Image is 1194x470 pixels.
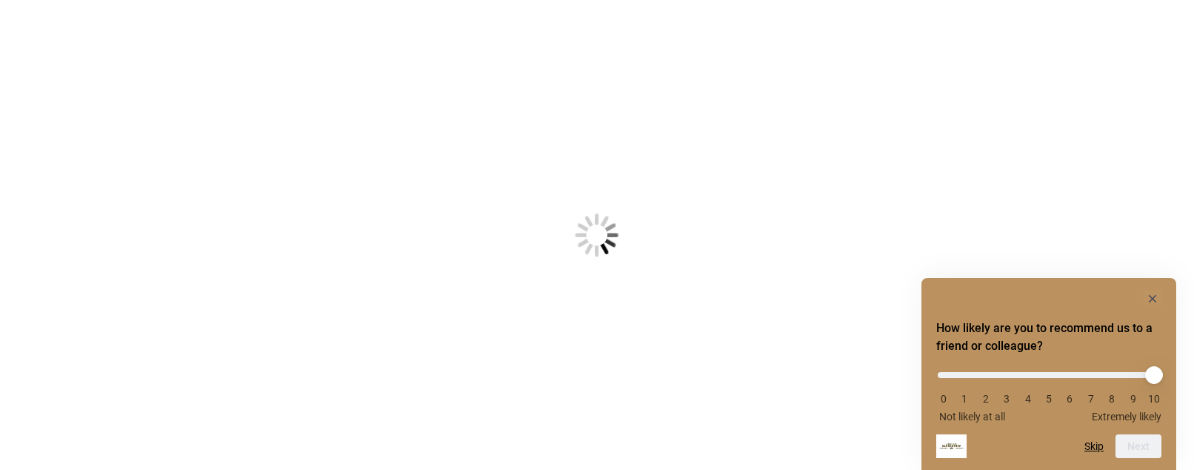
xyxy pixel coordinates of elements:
[939,411,1005,423] span: Not likely at all
[936,320,1161,355] h2: How likely are you to recommend us to a friend or colleague? Select an option from 0 to 10, with ...
[1104,393,1119,405] li: 8
[1062,393,1077,405] li: 6
[502,140,692,330] img: Loading
[1084,393,1098,405] li: 7
[1041,393,1056,405] li: 5
[936,290,1161,458] div: How likely are you to recommend us to a friend or colleague? Select an option from 0 to 10, with ...
[1084,440,1104,452] button: Skip
[1144,290,1161,308] button: Hide survey
[936,393,951,405] li: 0
[1147,393,1161,405] li: 10
[1126,393,1141,405] li: 9
[999,393,1014,405] li: 3
[1021,393,1035,405] li: 4
[1092,411,1161,423] span: Extremely likely
[1115,434,1161,458] button: Next question
[936,361,1161,423] div: How likely are you to recommend us to a friend or colleague? Select an option from 0 to 10, with ...
[978,393,993,405] li: 2
[957,393,972,405] li: 1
